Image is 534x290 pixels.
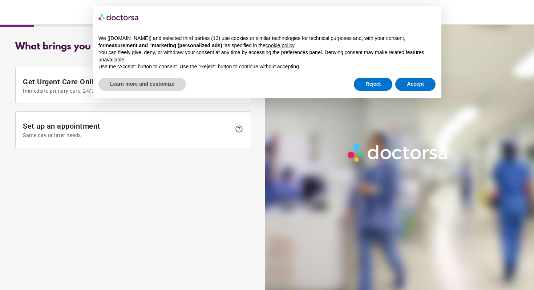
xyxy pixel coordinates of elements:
[98,35,436,49] p: We ([DOMAIN_NAME]) and selected third parties (13) use cookies or similar technologies for techni...
[23,122,231,138] span: Set up an appointment
[23,132,231,138] span: Same day or later needs
[104,43,224,48] strong: measurement and “marketing (personalized ads)”
[98,12,139,23] img: logo
[98,63,436,71] p: Use the “Accept” button to consent. Use the “Reject” button to continue without accepting.
[98,78,186,91] button: Learn more and customize
[15,41,251,52] div: What brings you in?
[98,49,436,63] p: You can freely give, deny, or withdraw your consent at any time by accessing the preferences pane...
[235,125,243,133] span: help
[23,88,231,94] span: Immediate primary care, 24/7
[266,43,294,48] a: cookie policy
[23,77,231,94] span: Get Urgent Care Online
[395,78,436,91] button: Accept
[345,141,452,165] img: Logo-Doctorsa-trans-White-partial-flat.png
[354,78,392,91] button: Reject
